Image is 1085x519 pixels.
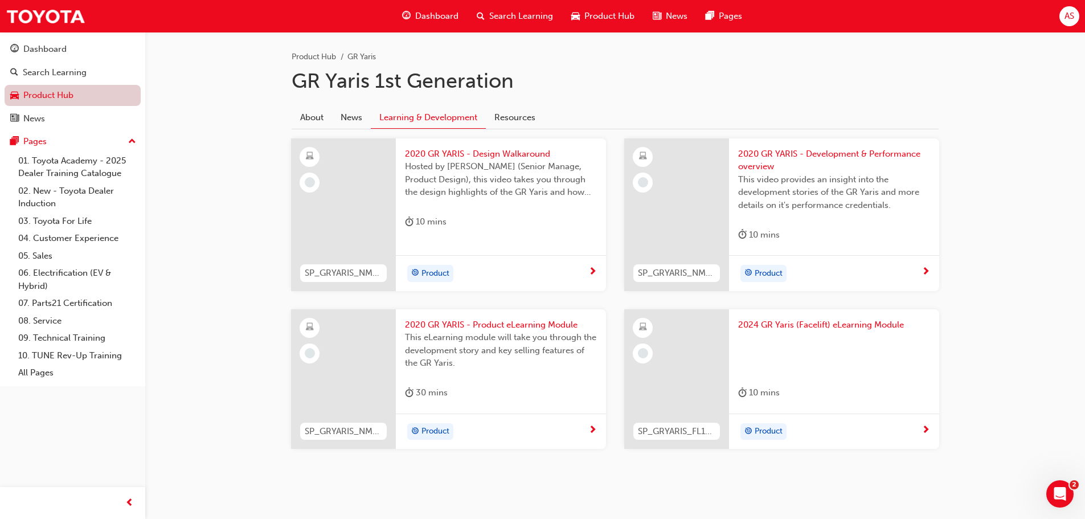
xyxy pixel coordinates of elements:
a: Product Hub [5,85,141,106]
span: duration-icon [405,386,413,400]
span: Pages [719,10,742,23]
span: Product Hub [584,10,634,23]
span: Search Learning [489,10,553,23]
span: guage-icon [402,9,411,23]
button: AS [1059,6,1079,26]
a: Learning & Development [371,107,486,129]
a: Search Learning [5,62,141,83]
a: search-iconSearch Learning [468,5,562,28]
span: next-icon [922,426,930,436]
span: next-icon [922,267,930,277]
a: Resources [486,107,544,128]
span: target-icon [744,266,752,281]
div: Dashboard [23,43,67,56]
span: Hosted by [PERSON_NAME] (Senior Manage, Product Design), this video takes you through the design ... [405,160,597,199]
span: 2020 GR YARIS - Design Walkaround [405,148,597,161]
a: SP_GRYARIS_NM1120_EL2020 GR YARIS - Product eLearning ModuleThis eLearning module will take you t... [291,309,606,449]
a: pages-iconPages [697,5,751,28]
a: All Pages [14,364,141,382]
span: 2020 GR YARIS - Development & Performance overview [738,148,930,173]
span: learningRecordVerb_NONE-icon [638,348,648,358]
div: 30 mins [405,386,448,400]
span: pages-icon [10,137,19,147]
span: Product [421,267,449,280]
a: Product Hub [292,52,336,62]
span: next-icon [588,267,597,277]
span: learningRecordVerb_NONE-icon [305,177,315,187]
span: guage-icon [10,44,19,55]
span: learningResourceType_ELEARNING-icon [639,149,647,164]
a: 10. TUNE Rev-Up Training [14,347,141,365]
button: Pages [5,131,141,152]
span: next-icon [588,426,597,436]
div: Search Learning [23,66,87,79]
span: This video provides an insight into the development stories of the GR Yaris and more details on i... [738,173,930,212]
span: duration-icon [405,215,413,229]
a: SP_GRYARIS_NM1120_VID022020 GR YARIS - Development & Performance overviewThis video provides an i... [624,138,939,291]
span: SP_GRYARIS_NM1120_VID01 [305,267,382,280]
span: car-icon [571,9,580,23]
span: Product [755,267,783,280]
a: 07. Parts21 Certification [14,295,141,312]
div: Pages [23,135,47,148]
a: News [332,107,371,128]
span: News [666,10,687,23]
span: This eLearning module will take you through the development story and key selling features of the... [405,331,597,370]
a: 08. Service [14,312,141,330]
span: learningResourceType_ELEARNING-icon [306,149,314,164]
div: 10 mins [738,386,780,400]
span: target-icon [744,424,752,439]
span: Product [755,425,783,438]
div: 10 mins [738,228,780,242]
a: 02. New - Toyota Dealer Induction [14,182,141,212]
a: 04. Customer Experience [14,230,141,247]
span: pages-icon [706,9,714,23]
a: 09. Technical Training [14,329,141,347]
a: 03. Toyota For Life [14,212,141,230]
span: target-icon [411,424,419,439]
span: Dashboard [415,10,458,23]
span: duration-icon [738,228,747,242]
span: duration-icon [738,386,747,400]
div: 10 mins [405,215,447,229]
span: 2024 GR Yaris (Facelift) eLearning Module [738,318,930,332]
span: Product [421,425,449,438]
a: guage-iconDashboard [393,5,468,28]
a: SP_GRYARIS_NM1120_VID012020 GR YARIS - Design WalkaroundHosted by [PERSON_NAME] (Senior Manage, P... [291,138,606,291]
a: 06. Electrification (EV & Hybrid) [14,264,141,295]
span: learningResourceType_ELEARNING-icon [639,320,647,335]
a: Dashboard [5,39,141,60]
div: News [23,112,45,125]
span: AS [1064,10,1074,23]
a: SP_GRYARIS_FL12242024 GR Yaris (Facelift) eLearning Moduleduration-icon 10 minstarget-iconProduct [624,309,939,449]
span: news-icon [653,9,661,23]
img: Trak [6,3,85,29]
a: car-iconProduct Hub [562,5,644,28]
span: car-icon [10,91,19,101]
a: 05. Sales [14,247,141,265]
a: About [292,107,332,128]
a: 01. Toyota Academy - 2025 Dealer Training Catalogue [14,152,141,182]
h1: GR Yaris 1st Generation [292,68,939,93]
a: news-iconNews [644,5,697,28]
iframe: Intercom live chat [1046,480,1074,508]
a: News [5,108,141,129]
span: learningResourceType_ELEARNING-icon [306,320,314,335]
span: SP_GRYARIS_NM1120_VID02 [638,267,715,280]
span: target-icon [411,266,419,281]
span: prev-icon [125,496,134,510]
li: GR Yaris [347,51,376,64]
span: SP_GRYARIS_FL1224 [638,425,715,438]
span: search-icon [477,9,485,23]
span: 2 [1070,480,1079,489]
span: up-icon [128,134,136,149]
span: search-icon [10,68,18,78]
span: learningRecordVerb_NONE-icon [638,177,648,187]
span: news-icon [10,114,19,124]
button: DashboardSearch LearningProduct HubNews [5,36,141,131]
span: SP_GRYARIS_NM1120_EL [305,425,382,438]
span: 2020 GR YARIS - Product eLearning Module [405,318,597,332]
span: learningRecordVerb_NONE-icon [305,348,315,358]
